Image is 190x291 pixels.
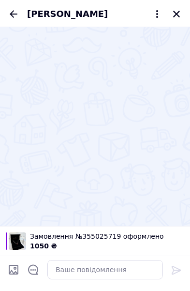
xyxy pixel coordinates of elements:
button: Назад [8,8,19,20]
img: 6466458324_w100_h100_sribne-namisto-chervone.jpg [9,232,26,250]
span: [PERSON_NAME] [27,8,108,20]
button: [PERSON_NAME] [27,8,163,20]
span: Замовлення №355025719 оформлено [30,231,184,241]
button: Закрити [171,8,182,20]
span: 1050 ₴ [30,242,57,250]
button: Відкрити шаблони відповідей [27,263,40,276]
